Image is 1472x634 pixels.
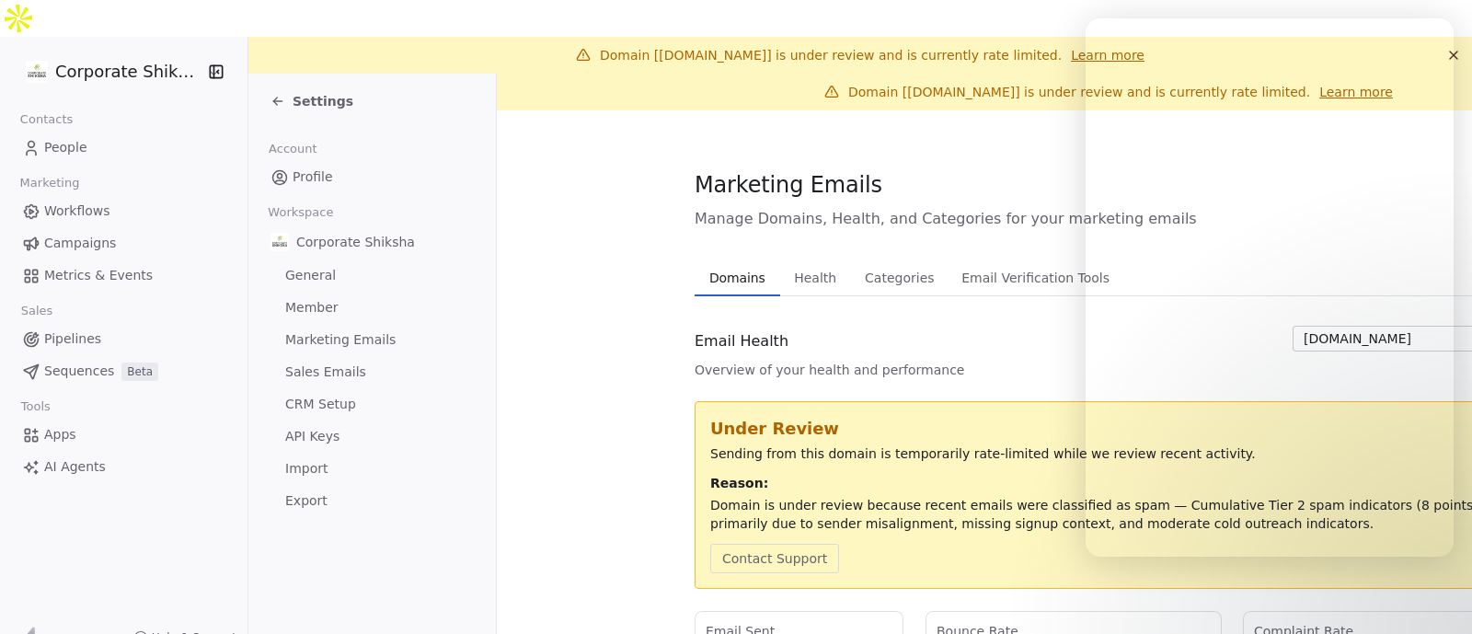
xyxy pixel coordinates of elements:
img: CorporateShiksha.png [270,233,289,251]
a: AI Agents [15,452,233,482]
a: Learn more [1071,46,1144,64]
a: Marketing Emails [263,325,481,355]
a: Export [263,486,481,516]
a: Campaigns [15,228,233,259]
span: Marketing [12,169,87,197]
a: SequencesBeta [15,356,233,386]
span: Domains [702,265,773,291]
a: General [263,260,481,291]
span: Contacts [12,106,81,133]
span: People [44,138,87,157]
button: Contact Support [710,544,839,573]
a: Metrics & Events [15,260,233,291]
span: Workflows [44,202,110,221]
span: Sales [13,297,61,325]
span: Email Health [695,330,788,352]
a: Member [263,293,481,323]
a: Pipelines [15,324,233,354]
span: Workspace [260,199,341,226]
span: Sales Emails [285,363,366,382]
span: Corporate Shiksha [55,60,202,84]
span: Campaigns [44,234,116,253]
a: People [15,133,233,163]
span: Account [260,135,325,163]
button: Corporate Shiksha [22,56,196,87]
span: Email Verification Tools [954,265,1117,291]
img: CorporateShiksha.png [26,61,48,83]
span: Import [285,459,328,478]
a: Settings [270,92,353,110]
a: Workflows [15,196,233,226]
span: Profile [293,167,333,187]
iframe: Intercom live chat [1409,571,1454,616]
span: Overview of your health and performance [695,361,964,379]
a: Apps [15,420,233,450]
span: Tools [13,393,58,421]
span: General [285,266,336,285]
span: Pipelines [44,329,101,349]
span: CRM Setup [285,395,356,414]
a: Import [263,454,481,484]
span: Export [285,491,328,511]
span: Corporate Shiksha [296,233,415,251]
span: AI Agents [44,457,106,477]
span: Health [787,265,844,291]
a: Profile [263,162,481,192]
span: Member [285,298,339,317]
span: Marketing Emails [695,171,882,199]
span: Sequences [44,362,114,381]
span: Domain [[DOMAIN_NAME]] is under review and is currently rate limited. [848,85,1310,99]
span: Settings [293,92,353,110]
span: API Keys [285,427,339,446]
iframe: Intercom live chat [1086,18,1454,557]
span: Apps [44,425,76,444]
a: CRM Setup [263,389,481,420]
a: API Keys [263,421,481,452]
span: Metrics & Events [44,266,153,285]
span: Domain [[DOMAIN_NAME]] is under review and is currently rate limited. [600,48,1062,63]
a: Sales Emails [263,357,481,387]
span: Beta [121,363,158,381]
span: Marketing Emails [285,330,396,350]
span: Categories [857,265,941,291]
